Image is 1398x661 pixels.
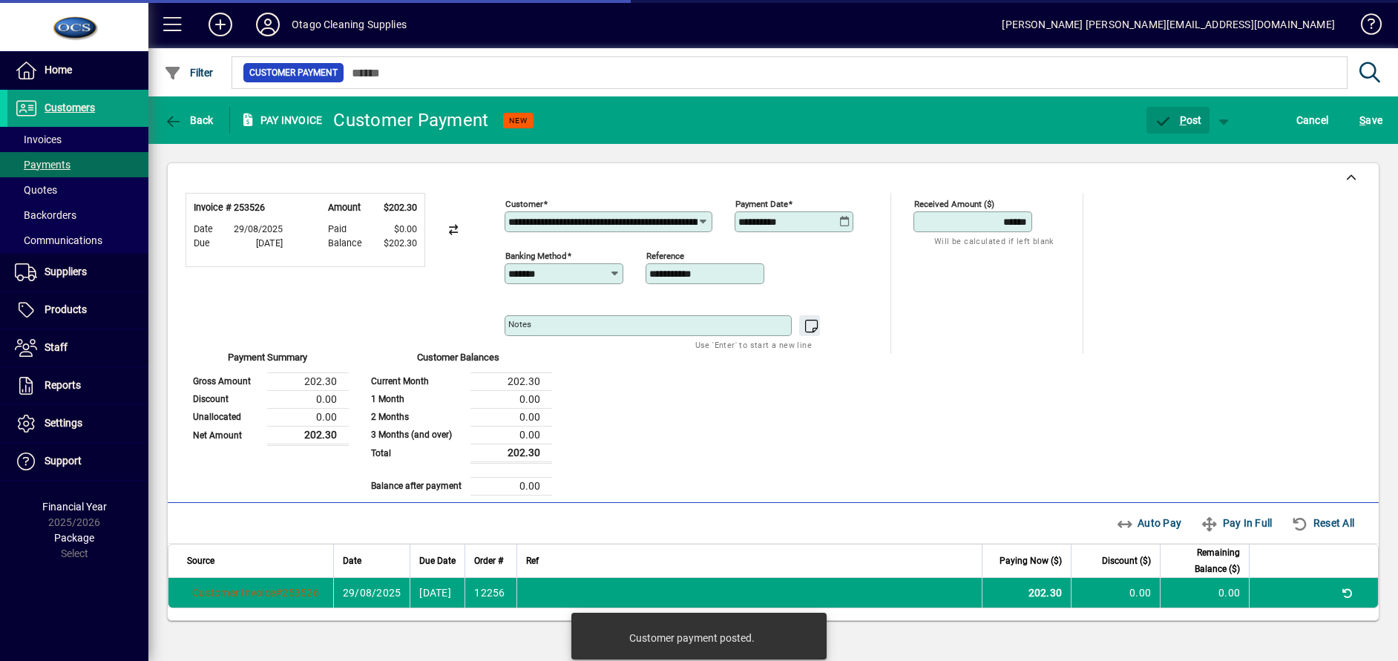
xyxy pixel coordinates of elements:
button: Cancel [1293,107,1333,134]
span: $202.30 [384,201,417,215]
a: Quotes [7,177,148,203]
td: Gross Amount [186,372,267,390]
td: Discount [186,390,267,408]
td: 0.00 [470,408,552,426]
span: Date [194,223,213,237]
td: 1 Month [364,390,470,408]
span: ave [1359,108,1382,132]
span: Backorders [15,209,76,221]
td: 12256 [465,578,516,608]
span: Paid [328,223,347,237]
span: Source [187,553,214,569]
td: [DATE] [410,578,465,608]
span: 202.30 [1028,587,1063,599]
span: Settings [45,417,82,429]
span: Invoices [15,134,62,145]
td: 0.00 [267,408,349,426]
span: Order # [474,553,503,569]
span: Remaining Balance ($) [1169,545,1240,577]
span: Customer Payment [249,65,338,80]
span: Amount [328,201,361,215]
td: Balance after payment [364,477,470,495]
span: Customer Invoice [192,587,275,599]
span: # [275,587,282,599]
td: 0.00 [267,390,349,408]
a: Settings [7,405,148,442]
button: Post [1146,107,1210,134]
span: Pay In Full [1201,511,1272,535]
div: Payment Summary [186,350,349,372]
span: Balance [328,237,362,251]
button: Reset All [1285,510,1360,536]
span: Due [194,237,210,251]
mat-hint: Use 'Enter' to start a new line [695,336,812,353]
a: Suppliers [7,254,148,291]
span: Reset All [1291,511,1354,535]
td: Net Amount [186,426,267,444]
div: Pay Invoice [230,108,323,132]
app-page-summary-card: Customer Balances [364,354,552,496]
button: Add [197,11,244,38]
span: Quotes [15,184,57,196]
a: Customer Invoice#253526 [187,585,324,601]
button: Profile [244,11,292,38]
span: 0.00 [1129,587,1151,599]
span: Financial Year [42,501,107,513]
button: Filter [160,59,217,86]
span: [DATE] [256,237,283,251]
span: Discount ($) [1102,553,1151,569]
span: Suppliers [45,266,87,277]
div: [PERSON_NAME] [PERSON_NAME][EMAIL_ADDRESS][DOMAIN_NAME] [1002,13,1335,36]
button: Pay In Full [1195,510,1278,536]
mat-label: Payment Date [735,199,788,209]
app-page-header-button: Back [148,107,230,134]
span: Staff [45,341,68,353]
a: Reports [7,367,148,404]
td: 202.30 [470,444,552,462]
div: Invoice # 253526 [194,201,283,215]
button: Back [160,107,217,134]
span: 253526 [282,587,319,599]
app-page-summary-card: Payment Summary [186,354,349,446]
mat-label: Banking method [505,251,567,261]
a: Backorders [7,203,148,228]
span: P [1180,114,1187,126]
span: Communications [15,234,102,246]
span: Paying Now ($) [1000,553,1062,569]
td: 2 Months [364,408,470,426]
a: Knowledge Base [1350,3,1379,51]
span: Support [45,455,82,467]
span: 29/08/2025 [234,223,283,237]
td: 0.00 [470,390,552,408]
td: 0.00 [470,477,552,495]
span: NEW [509,116,528,125]
span: Back [164,114,214,126]
a: Staff [7,329,148,366]
span: $0.00 [394,223,417,237]
div: Customer Payment [333,108,488,132]
mat-label: Reference [646,251,684,261]
td: 0.00 [470,426,552,444]
td: 202.30 [470,372,552,390]
span: Payments [15,159,70,171]
span: Filter [164,67,214,79]
div: Otago Cleaning Supplies [292,13,407,36]
span: Cancel [1296,108,1329,132]
span: Products [45,303,87,315]
a: Support [7,443,148,480]
span: Date [343,553,361,569]
mat-hint: Will be calculated if left blank [934,232,1054,249]
span: Reports [45,379,81,391]
span: S [1359,114,1365,126]
td: Current Month [364,372,470,390]
td: 202.30 [267,372,349,390]
span: 0.00 [1218,587,1240,599]
div: Customer Balances [364,350,552,372]
span: Customers [45,102,95,114]
button: Save [1356,107,1386,134]
td: Unallocated [186,408,267,426]
span: Due Date [419,553,456,569]
td: 3 Months (and over) [364,426,470,444]
span: 29/08/2025 [343,587,401,599]
mat-label: Customer [505,199,543,209]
